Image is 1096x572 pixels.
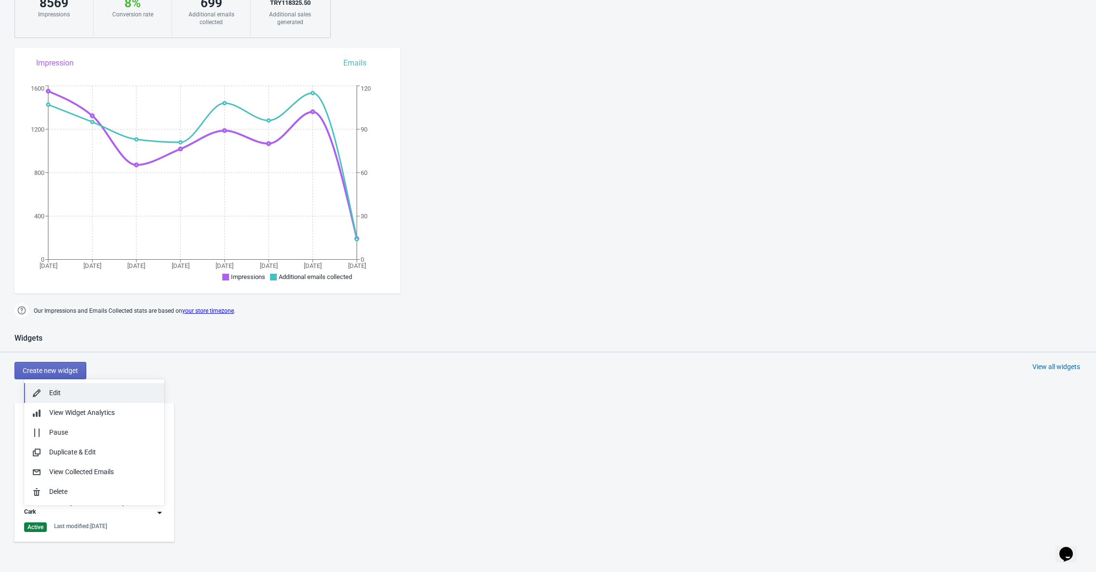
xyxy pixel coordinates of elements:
[49,409,115,416] span: View Widget Analytics
[49,487,157,497] div: Delete
[41,256,44,263] tspan: 0
[24,508,36,518] div: Cark
[24,442,164,462] button: Duplicate & Edit
[24,403,164,423] button: View Widget Analytics
[103,11,162,18] div: Conversion rate
[348,262,366,269] tspan: [DATE]
[361,213,367,220] tspan: 30
[49,388,157,398] div: Edit
[361,85,371,92] tspan: 120
[1032,362,1080,372] div: View all widgets
[14,362,86,379] button: Create new widget
[127,262,145,269] tspan: [DATE]
[40,262,57,269] tspan: [DATE]
[172,262,189,269] tspan: [DATE]
[34,303,235,319] span: Our Impressions and Emails Collected stats are based on .
[24,423,164,442] button: Pause
[1055,533,1086,562] iframe: chat widget
[155,508,164,518] img: dropdown.png
[361,256,364,263] tspan: 0
[34,213,44,220] tspan: 400
[49,427,157,438] div: Pause
[260,262,278,269] tspan: [DATE]
[31,85,44,92] tspan: 1600
[260,11,320,26] div: Additional sales generated
[23,367,78,374] span: Create new widget
[182,307,234,314] a: your store timezone
[54,522,107,530] div: Last modified: [DATE]
[49,467,157,477] div: View Collected Emails
[279,273,352,280] span: Additional emails collected
[31,126,44,133] tspan: 1200
[34,169,44,176] tspan: 800
[24,462,164,482] button: View Collected Emails
[49,447,157,457] div: Duplicate & Edit
[361,169,367,176] tspan: 60
[304,262,322,269] tspan: [DATE]
[14,303,29,318] img: help.png
[361,126,367,133] tspan: 90
[24,522,47,532] div: Active
[231,273,265,280] span: Impressions
[216,262,233,269] tspan: [DATE]
[182,11,241,26] div: Additional emails collected
[25,11,83,18] div: Impressions
[24,482,164,502] button: Delete
[83,262,101,269] tspan: [DATE]
[24,383,164,403] button: Edit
